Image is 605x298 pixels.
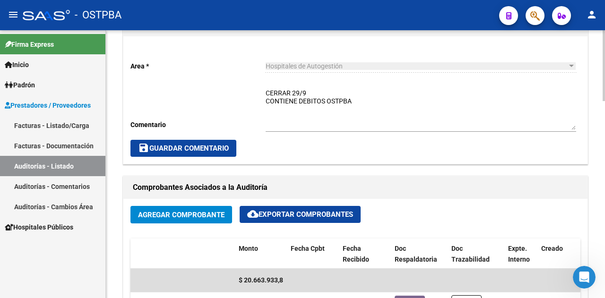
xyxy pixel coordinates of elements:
span: Exportar Comprobantes [247,210,353,219]
mat-icon: menu [8,9,19,20]
datatable-header-cell: Doc Respaldatoria [391,238,448,270]
datatable-header-cell: Monto [235,238,287,270]
span: Creado [541,245,563,252]
datatable-header-cell: Expte. Interno [504,238,537,270]
mat-icon: save [138,142,149,153]
iframe: Intercom live chat [573,266,596,289]
span: Inicio [5,60,29,70]
span: Firma Express [5,39,54,50]
datatable-header-cell: Creado [537,238,604,270]
datatable-header-cell: Doc Trazabilidad [448,238,504,270]
p: Comentario [130,119,266,130]
span: Fecha Cpbt [291,245,325,252]
span: Expte. Interno [508,245,530,263]
datatable-header-cell: CPBT [93,238,235,270]
span: - OSTPBA [75,5,121,26]
span: Prestadores / Proveedores [5,100,91,111]
span: Hospitales de Autogestión [266,62,343,70]
span: Agregar Comprobante [138,211,225,219]
datatable-header-cell: Fecha Cpbt [287,238,339,270]
button: Guardar Comentario [130,140,236,157]
p: Area * [130,61,266,71]
span: Doc Trazabilidad [451,245,490,263]
button: Exportar Comprobantes [240,206,361,223]
span: Fecha Recibido [343,245,369,263]
span: Doc Respaldatoria [395,245,437,263]
datatable-header-cell: Fecha Recibido [339,238,391,270]
mat-icon: cloud_download [247,208,259,220]
span: Monto [239,245,258,252]
button: Agregar Comprobante [130,206,232,223]
span: Guardar Comentario [138,144,229,153]
h1: Comprobantes Asociados a la Auditoría [133,180,578,195]
span: $ 20.663.933,89 [239,276,287,284]
span: Hospitales Públicos [5,222,73,232]
span: Padrón [5,80,35,90]
mat-icon: person [586,9,597,20]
